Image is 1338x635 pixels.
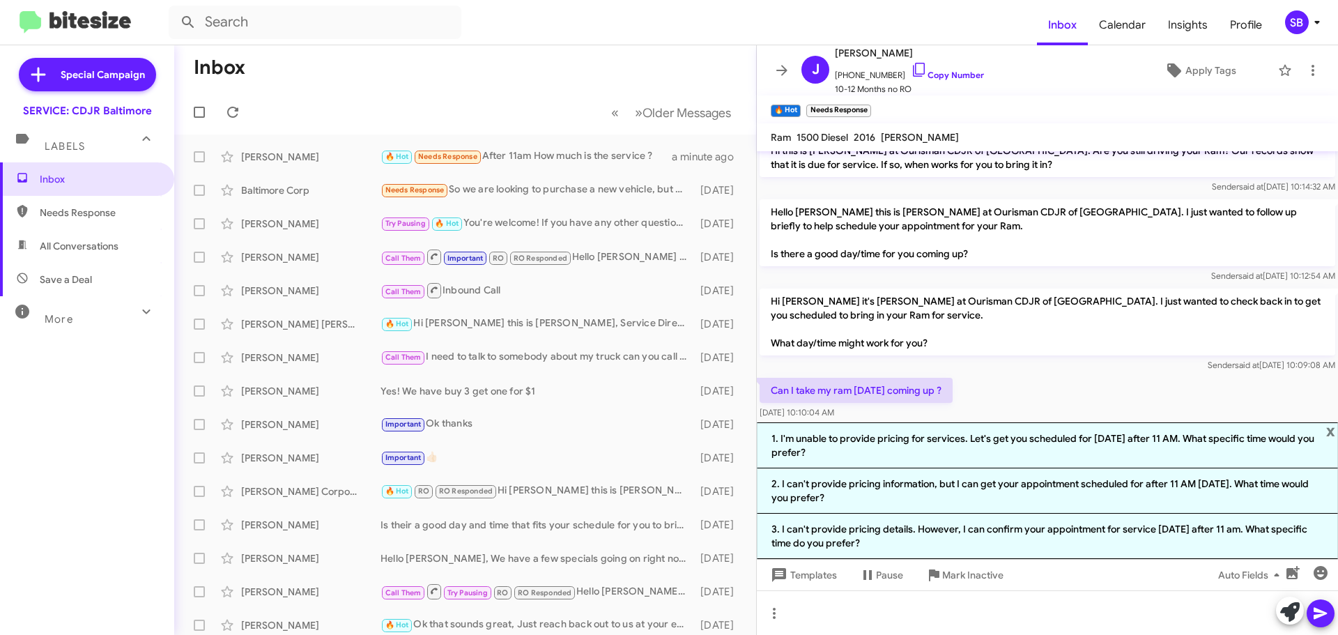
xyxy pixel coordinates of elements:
[693,183,745,197] div: [DATE]
[385,487,409,496] span: 🔥 Hot
[418,152,477,161] span: Needs Response
[1239,181,1263,192] span: said at
[760,289,1335,355] p: Hi [PERSON_NAME] it's [PERSON_NAME] at Ourisman CDJR of [GEOGRAPHIC_DATA]. I just wanted to check...
[385,453,422,462] span: Important
[241,451,380,465] div: [PERSON_NAME]
[385,420,422,429] span: Important
[380,483,693,499] div: Hi [PERSON_NAME] this is [PERSON_NAME], Service Director at Ourisman CDJR of [GEOGRAPHIC_DATA]. J...
[518,588,571,597] span: RO Responded
[876,563,903,588] span: Pause
[693,418,745,431] div: [DATE]
[1212,181,1335,192] span: Sender [DATE] 10:14:32 AM
[611,104,619,121] span: «
[806,105,870,117] small: Needs Response
[812,59,820,81] span: J
[693,551,745,565] div: [DATE]
[693,284,745,298] div: [DATE]
[385,219,426,228] span: Try Pausing
[241,618,380,632] div: [PERSON_NAME]
[380,617,693,633] div: Ok that sounds great, Just reach back out to us at your earliest convivence after you discuss thi...
[447,254,484,263] span: Important
[45,140,85,153] span: Labels
[760,378,953,403] p: Can I take my ram [DATE] coming up ?
[1273,10,1323,34] button: SB
[881,131,959,144] span: [PERSON_NAME]
[693,250,745,264] div: [DATE]
[447,588,488,597] span: Try Pausing
[1185,58,1236,83] span: Apply Tags
[603,98,627,127] button: Previous
[1128,58,1271,83] button: Apply Tags
[1157,5,1219,45] a: Insights
[757,422,1338,468] li: 1. I'm unable to provide pricing for services. Let's get you scheduled for [DATE] after 11 AM. Wh...
[380,148,672,165] div: After 11am How much is the service ?
[385,588,422,597] span: Call Them
[835,45,984,61] span: [PERSON_NAME]
[693,217,745,231] div: [DATE]
[643,105,731,121] span: Older Messages
[380,551,693,565] div: Hello [PERSON_NAME], We have a few specials going on right now on the official Mopar website, You...
[635,104,643,121] span: »
[380,215,693,231] div: You're welcome! If you have any other questions or need further assistance, feel free to ask. Hav...
[942,563,1003,588] span: Mark Inactive
[493,254,504,263] span: RO
[241,317,380,331] div: [PERSON_NAME] [PERSON_NAME]
[835,82,984,96] span: 10-12 Months no RO
[241,585,380,599] div: [PERSON_NAME]
[45,313,73,326] span: More
[241,284,380,298] div: [PERSON_NAME]
[241,484,380,498] div: [PERSON_NAME] Corporal
[626,98,739,127] button: Next
[1037,5,1088,45] a: Inbox
[1219,5,1273,45] span: Profile
[380,416,693,432] div: Ok thanks
[385,287,422,296] span: Call Them
[1207,563,1296,588] button: Auto Fields
[241,150,380,164] div: [PERSON_NAME]
[380,450,693,466] div: 👍🏻
[385,254,422,263] span: Call Them
[169,6,461,39] input: Search
[1088,5,1157,45] a: Calendar
[760,199,1335,266] p: Hello [PERSON_NAME] this is [PERSON_NAME] at Ourisman CDJR of [GEOGRAPHIC_DATA]. I just wanted to...
[771,105,801,117] small: 🔥 Hot
[380,384,693,398] div: Yes! We have buy 3 get one for $1
[380,518,693,532] div: Is their a good day and time that fits your schedule for you to bring your vehicle in for service?
[241,250,380,264] div: [PERSON_NAME]
[911,70,984,80] a: Copy Number
[693,351,745,365] div: [DATE]
[241,183,380,197] div: Baltimore Corp
[385,319,409,328] span: 🔥 Hot
[385,353,422,362] span: Call Them
[40,172,158,186] span: Inbox
[385,620,409,629] span: 🔥 Hot
[1218,563,1285,588] span: Auto Fields
[61,68,145,82] span: Special Campaign
[514,254,567,263] span: RO Responded
[1211,270,1335,281] span: Sender [DATE] 10:12:54 AM
[835,61,984,82] span: [PHONE_NUMBER]
[760,138,1335,177] p: Hi this is [PERSON_NAME] at Ourisman CDJR of [GEOGRAPHIC_DATA]. Are you still driving your Ram? O...
[603,98,739,127] nav: Page navigation example
[848,563,914,588] button: Pause
[854,131,875,144] span: 2016
[241,351,380,365] div: [PERSON_NAME]
[241,418,380,431] div: [PERSON_NAME]
[23,104,152,118] div: SERVICE: CDJR Baltimore
[914,563,1015,588] button: Mark Inactive
[497,588,508,597] span: RO
[385,152,409,161] span: 🔥 Hot
[241,384,380,398] div: [PERSON_NAME]
[380,248,693,266] div: Hello [PERSON_NAME] , I will have a advisor call you asap
[693,618,745,632] div: [DATE]
[241,518,380,532] div: [PERSON_NAME]
[435,219,459,228] span: 🔥 Hot
[380,316,693,332] div: Hi [PERSON_NAME] this is [PERSON_NAME], Service Director at Ourisman CDJR of [GEOGRAPHIC_DATA]. J...
[1285,10,1309,34] div: SB
[19,58,156,91] a: Special Campaign
[693,317,745,331] div: [DATE]
[241,217,380,231] div: [PERSON_NAME]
